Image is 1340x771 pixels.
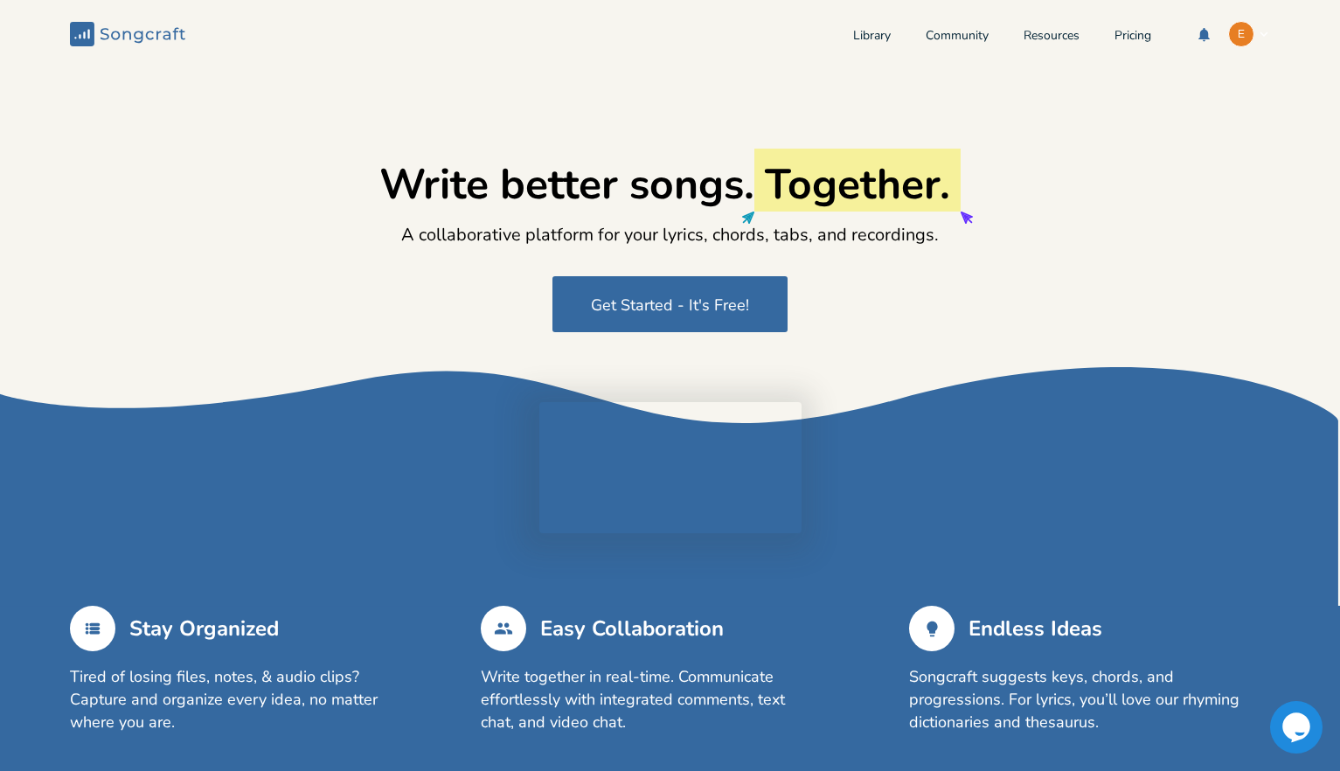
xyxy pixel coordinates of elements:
a: Resources [1024,30,1080,45]
div: Write together in real-time. Communicate effortlessly with integrated comments, text chat, and vi... [481,665,823,733]
h3: Endless Ideas [969,616,1102,641]
h1: Write better songs. [379,159,961,212]
button: E [1228,21,1270,47]
a: Library [853,30,891,45]
div: Erin Nicolle [1228,21,1254,47]
span: Together. [765,156,950,213]
div: Songcraft suggests keys, chords, and progressions. For lyrics, you’ll love our rhyming dictionari... [909,665,1270,733]
button: Get Started - It's Free! [552,276,788,332]
a: Community [926,30,989,45]
h3: Easy Collaboration [540,616,724,641]
h2: A collaborative platform for your lyrics, chords, tabs, and recordings. [401,222,939,248]
h3: Stay Organized [129,616,279,641]
a: Pricing [1114,30,1151,45]
div: Tired of losing files, notes, & audio clips? Capture and organize every idea, no matter where you... [70,665,393,733]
